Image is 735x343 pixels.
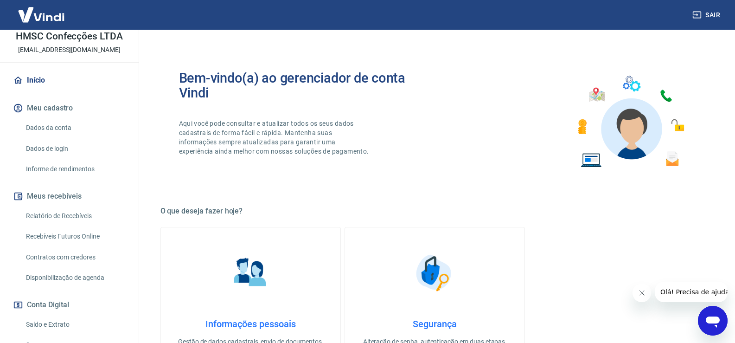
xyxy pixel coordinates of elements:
button: Sair [690,6,724,24]
p: HMSC Confecções LTDA [16,32,123,41]
a: Relatório de Recebíveis [22,207,128,226]
p: Aqui você pode consultar e atualizar todos os seus dados cadastrais de forma fácil e rápida. Mant... [179,119,371,156]
iframe: Mensagem da empresa [655,282,728,302]
a: Saldo e Extrato [22,315,128,334]
h2: Bem-vindo(a) ao gerenciador de conta Vindi [179,71,435,100]
a: Disponibilização de agenda [22,268,128,287]
a: Dados da conta [22,118,128,137]
img: Segurança [411,250,458,296]
a: Dados de login [22,139,128,158]
iframe: Botão para abrir a janela de mensagens [698,306,728,336]
a: Início [11,70,128,91]
button: Conta Digital [11,295,128,315]
img: Imagem de um avatar masculino com diversos icones exemplificando as funcionalidades do gerenciado... [569,71,691,173]
h5: O que deseja fazer hoje? [160,207,709,216]
img: Informações pessoais [227,250,274,296]
button: Meu cadastro [11,98,128,118]
a: Recebíveis Futuros Online [22,227,128,246]
span: Olá! Precisa de ajuda? [6,6,78,14]
p: [EMAIL_ADDRESS][DOMAIN_NAME] [18,45,121,55]
img: Vindi [11,0,71,29]
iframe: Fechar mensagem [633,284,651,302]
a: Informe de rendimentos [22,160,128,179]
h4: Informações pessoais [176,318,326,330]
h4: Segurança [360,318,510,330]
a: Contratos com credores [22,248,128,267]
button: Meus recebíveis [11,186,128,207]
